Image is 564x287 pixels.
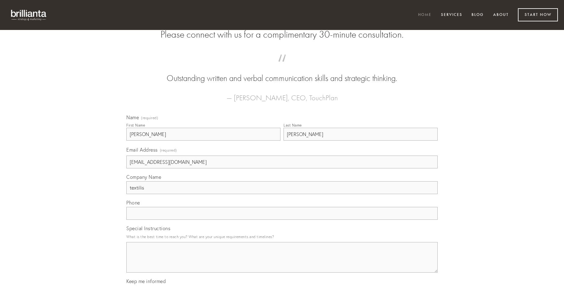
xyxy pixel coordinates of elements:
[136,61,428,84] blockquote: Outstanding written and verbal communication skills and strategic thinking.
[126,114,139,120] span: Name
[468,10,488,20] a: Blog
[284,123,302,127] div: Last Name
[126,29,438,40] h2: Please connect with us for a complimentary 30-minute consultation.
[136,84,428,104] figcaption: — [PERSON_NAME], CEO, TouchPlan
[160,146,177,154] span: (required)
[126,233,438,241] p: What is the best time to reach you? What are your unique requirements and timelines?
[126,200,140,206] span: Phone
[136,61,428,72] span: “
[414,10,436,20] a: Home
[126,278,166,284] span: Keep me informed
[126,123,145,127] div: First Name
[6,6,52,24] img: brillianta - research, strategy, marketing
[518,8,558,21] a: Start Now
[126,174,161,180] span: Company Name
[437,10,466,20] a: Services
[141,116,158,120] span: (required)
[126,147,158,153] span: Email Address
[126,225,170,231] span: Special Instructions
[489,10,513,20] a: About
